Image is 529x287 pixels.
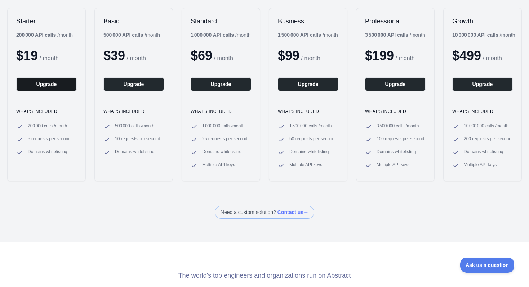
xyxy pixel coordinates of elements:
[202,123,244,130] span: 1 000 000 calls / month
[289,136,334,143] span: 50 requests per second
[202,136,247,143] span: 25 requests per second
[289,123,332,130] span: 1 500 000 calls / month
[460,258,515,273] iframe: Toggle Customer Support
[377,136,424,143] span: 100 requests per second
[377,123,419,130] span: 3 500 000 calls / month
[289,149,329,156] span: Domains whitelisting
[202,149,241,156] span: Domains whitelisting
[377,149,416,156] span: Domains whitelisting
